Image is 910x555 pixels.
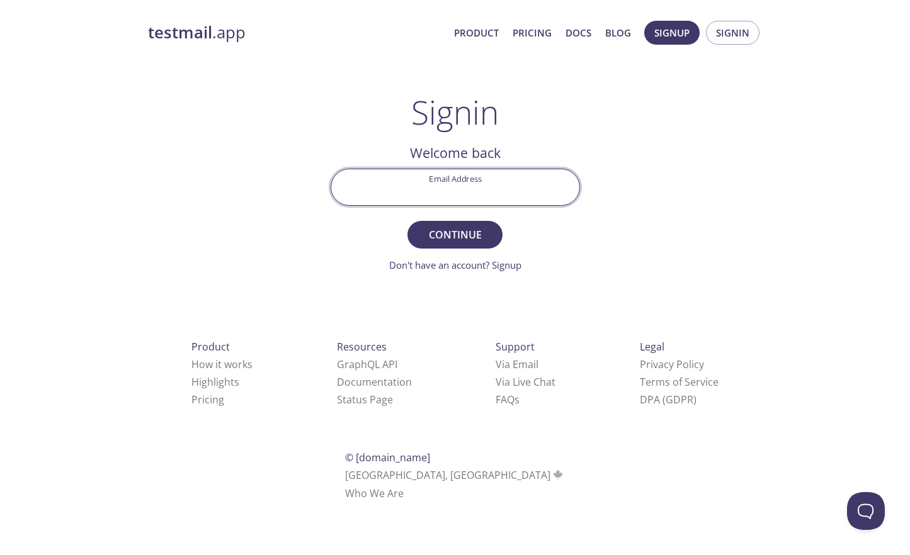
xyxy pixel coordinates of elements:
[411,93,499,131] h1: Signin
[421,226,488,244] span: Continue
[640,375,719,389] a: Terms of Service
[454,25,499,41] a: Product
[515,393,520,406] span: s
[706,21,759,45] button: Signin
[345,486,404,500] a: Who We Are
[654,25,690,41] span: Signup
[496,340,535,354] span: Support
[148,21,212,43] strong: testmail
[191,357,253,371] a: How it works
[345,451,430,464] span: © [DOMAIN_NAME]
[716,25,749,41] span: Signin
[513,25,552,41] a: Pricing
[331,142,580,164] h2: Welcome back
[847,492,885,530] iframe: Help Scout Beacon - Open
[644,21,700,45] button: Signup
[191,393,224,406] a: Pricing
[496,375,555,389] a: Via Live Chat
[191,340,230,354] span: Product
[640,340,664,354] span: Legal
[407,221,502,249] button: Continue
[389,259,521,271] a: Don't have an account? Signup
[640,393,697,406] a: DPA (GDPR)
[640,357,704,371] a: Privacy Policy
[148,22,444,43] a: testmail.app
[337,375,412,389] a: Documentation
[345,468,565,482] span: [GEOGRAPHIC_DATA], [GEOGRAPHIC_DATA]
[337,340,387,354] span: Resources
[337,357,397,371] a: GraphQL API
[337,393,393,406] a: Status Page
[566,25,591,41] a: Docs
[496,357,538,371] a: Via Email
[191,375,239,389] a: Highlights
[496,393,520,406] a: FAQ
[605,25,631,41] a: Blog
